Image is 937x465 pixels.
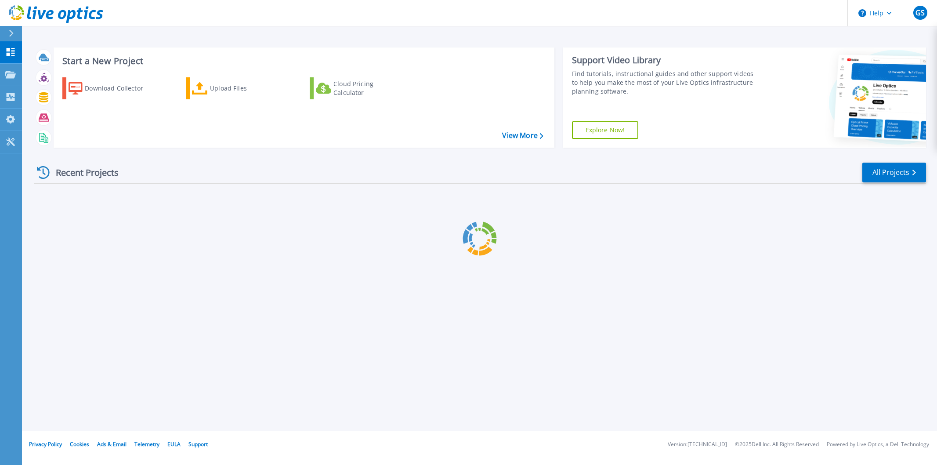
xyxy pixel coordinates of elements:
a: Telemetry [134,440,159,448]
a: Privacy Policy [29,440,62,448]
div: Upload Files [210,80,280,97]
span: GS [915,9,925,16]
a: All Projects [862,163,926,182]
li: Version: [TECHNICAL_ID] [668,442,727,447]
a: Cloud Pricing Calculator [310,77,408,99]
a: Explore Now! [572,121,639,139]
a: EULA [167,440,181,448]
li: © 2025 Dell Inc. All Rights Reserved [735,442,819,447]
h3: Start a New Project [62,56,543,66]
a: Upload Files [186,77,284,99]
a: View More [502,131,543,140]
a: Cookies [70,440,89,448]
div: Support Video Library [572,54,758,66]
li: Powered by Live Optics, a Dell Technology [827,442,929,447]
div: Download Collector [85,80,155,97]
div: Cloud Pricing Calculator [333,80,404,97]
a: Ads & Email [97,440,127,448]
div: Find tutorials, instructional guides and other support videos to help you make the most of your L... [572,69,758,96]
a: Download Collector [62,77,160,99]
div: Recent Projects [34,162,130,183]
a: Support [188,440,208,448]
